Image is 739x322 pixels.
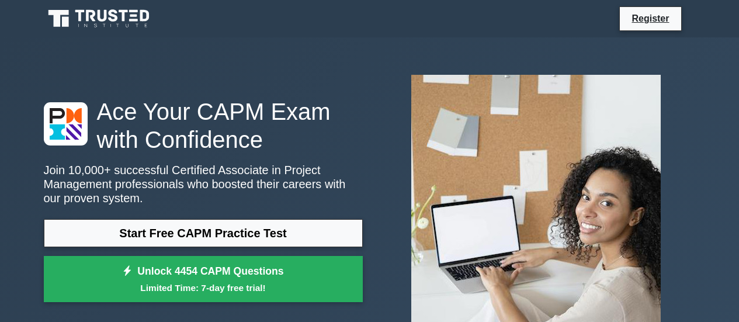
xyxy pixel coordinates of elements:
a: Register [624,11,676,26]
h1: Ace Your CAPM Exam with Confidence [44,98,363,154]
a: Unlock 4454 CAPM QuestionsLimited Time: 7-day free trial! [44,256,363,303]
p: Join 10,000+ successful Certified Associate in Project Management professionals who boosted their... [44,163,363,205]
a: Start Free CAPM Practice Test [44,219,363,247]
small: Limited Time: 7-day free trial! [58,281,348,295]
